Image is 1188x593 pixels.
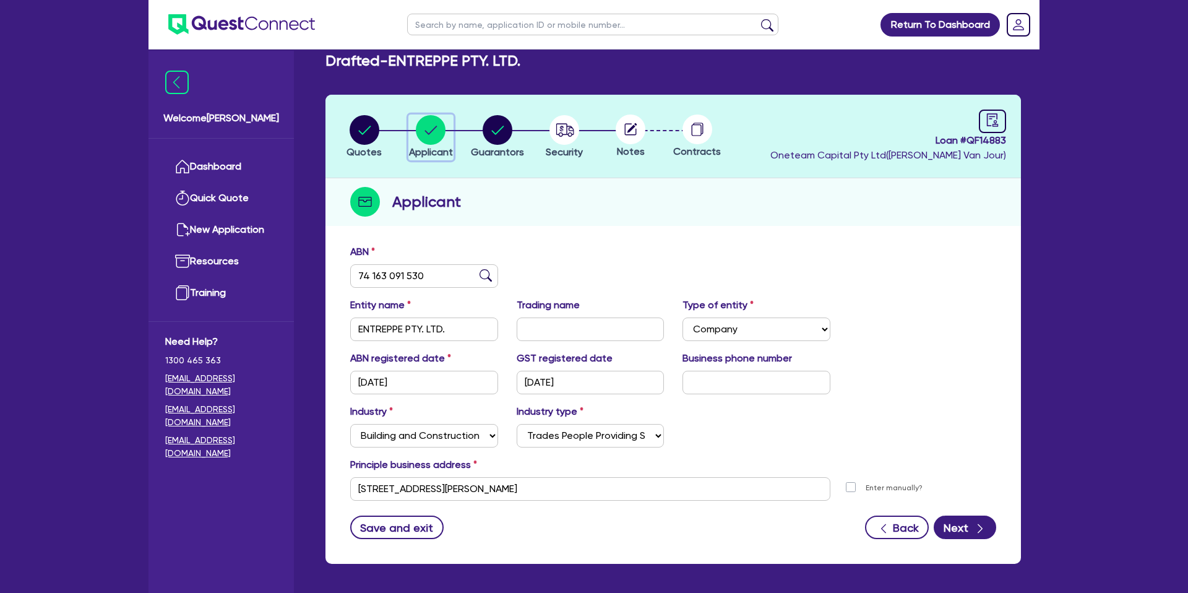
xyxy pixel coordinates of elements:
a: New Application [165,214,277,246]
h2: Drafted - ENTREPPE PTY. LTD. [325,52,520,70]
img: icon-menu-close [165,71,189,94]
a: [EMAIL_ADDRESS][DOMAIN_NAME] [165,434,277,460]
img: quick-quote [175,191,190,206]
a: Resources [165,246,277,277]
span: audit [986,113,999,127]
img: training [175,285,190,300]
input: DD / MM / YYYY [350,371,498,394]
span: Loan # QF14883 [770,133,1006,148]
img: new-application [175,222,190,237]
span: Security [546,146,583,158]
span: Guarantors [471,146,524,158]
span: Contracts [673,145,721,157]
img: resources [175,254,190,269]
label: Entity name [350,298,411,313]
img: abn-lookup icon [480,269,492,282]
a: Return To Dashboard [880,13,1000,37]
input: Search by name, application ID or mobile number... [407,14,778,35]
label: Business phone number [682,351,792,366]
a: Dropdown toggle [1002,9,1035,41]
span: Welcome [PERSON_NAME] [163,111,279,126]
span: Notes [617,145,645,157]
img: quest-connect-logo-blue [168,14,315,35]
label: ABN [350,245,375,259]
button: Next [934,516,996,539]
button: Back [865,516,929,539]
span: Need Help? [165,334,277,349]
a: [EMAIL_ADDRESS][DOMAIN_NAME] [165,403,277,429]
span: Applicant [409,146,453,158]
label: Principle business address [350,457,477,472]
span: 1300 465 363 [165,354,277,367]
button: Save and exit [350,516,444,539]
a: Quick Quote [165,183,277,214]
span: Oneteam Capital Pty Ltd ( [PERSON_NAME] Van Jour ) [770,149,1006,161]
label: GST registered date [517,351,613,366]
button: Guarantors [470,115,525,160]
a: Training [165,277,277,309]
a: [EMAIL_ADDRESS][DOMAIN_NAME] [165,372,277,398]
button: Security [545,115,583,160]
button: Quotes [346,115,382,160]
span: Quotes [346,146,382,158]
a: audit [979,110,1006,133]
a: Dashboard [165,151,277,183]
img: step-icon [350,187,380,217]
label: Enter manually? [866,482,923,494]
h2: Applicant [392,191,461,213]
label: ABN registered date [350,351,451,366]
label: Industry [350,404,393,419]
label: Type of entity [682,298,754,313]
label: Industry type [517,404,583,419]
label: Trading name [517,298,580,313]
input: DD / MM / YYYY [517,371,665,394]
button: Applicant [408,115,454,160]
